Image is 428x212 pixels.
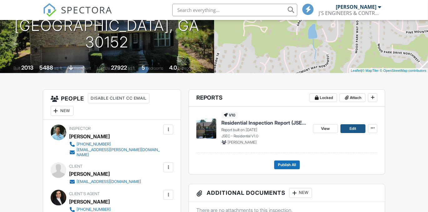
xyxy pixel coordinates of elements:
span: Client's Agent [69,191,100,196]
div: 2013 [21,64,33,71]
div: [PERSON_NAME] [336,4,376,10]
div: [PERSON_NAME] [69,132,110,141]
div: New [289,188,312,198]
div: Disable Client CC Email [88,93,149,103]
a: Leaflet [351,69,361,72]
img: The Best Home Inspection Software - Spectora [43,3,57,17]
span: SPECTORA [61,3,112,16]
div: 4.0 [169,64,177,71]
h3: Additional Documents [189,184,385,202]
a: © MapTiler [362,69,379,72]
div: 5 [142,64,145,71]
span: Client [69,164,83,169]
span: bathrooms [178,66,196,71]
span: Inspector [69,126,91,131]
span: Built [13,66,20,71]
div: 5488 [39,64,53,71]
div: [PERSON_NAME] [69,169,110,179]
div: J'S ENGINEERS & CONTRACTORS [319,10,381,16]
h1: [STREET_ADDRESS] [GEOGRAPHIC_DATA], GA 30152 [10,1,204,50]
div: [PHONE_NUMBER] [77,207,111,212]
div: 27922 [111,64,127,71]
div: [EMAIL_ADDRESS][DOMAIN_NAME] [77,179,141,184]
span: sq.ft. [128,66,136,71]
div: [EMAIL_ADDRESS][PERSON_NAME][DOMAIN_NAME] [77,147,162,157]
a: [PERSON_NAME] [69,197,110,206]
span: basement [74,66,91,71]
div: | [349,68,428,73]
span: sq. ft. [54,66,63,71]
a: © OpenStreetMap contributors [380,69,426,72]
span: Lot Size [97,66,110,71]
a: [EMAIL_ADDRESS][DOMAIN_NAME] [69,179,141,185]
a: [EMAIL_ADDRESS][PERSON_NAME][DOMAIN_NAME] [69,147,162,157]
span: bedrooms [146,66,163,71]
a: SPECTORA [43,8,112,22]
div: New [51,106,73,116]
a: [PHONE_NUMBER] [69,141,162,147]
h3: People [43,90,181,120]
input: Search everything... [172,4,297,16]
div: [PHONE_NUMBER] [77,142,111,147]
